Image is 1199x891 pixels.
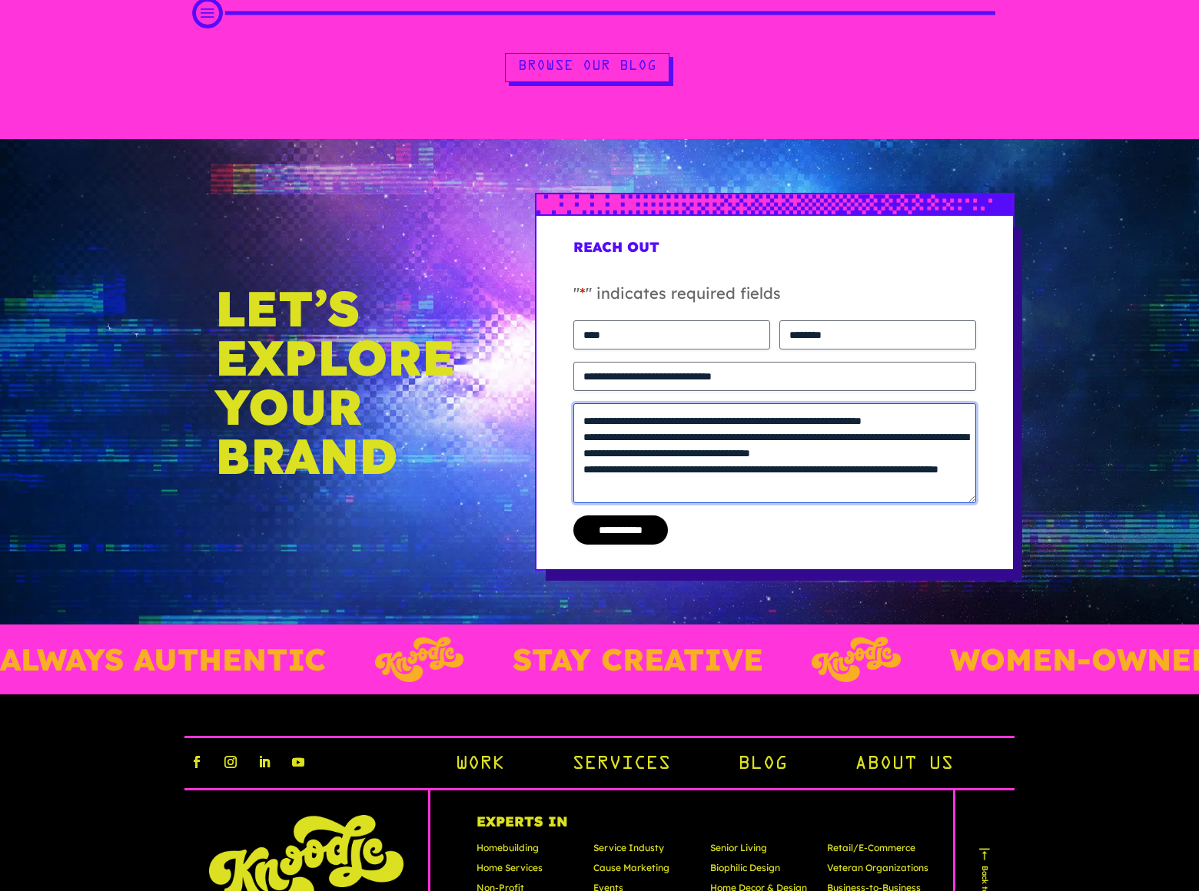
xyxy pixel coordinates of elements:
[855,752,953,778] a: About Us
[738,752,787,778] a: Blog
[286,750,311,774] a: youtube
[593,841,695,861] p: Service Industy
[252,750,277,774] a: linkedin
[536,194,1013,214] img: px-grad-blue-short.svg
[801,637,890,682] img: Layer_3
[208,5,991,21] div: Scroll Projects
[710,841,812,861] p: Senior Living
[455,752,504,778] a: Work
[573,240,976,267] h4: Reach Out
[477,861,578,881] p: Home Services
[827,841,928,861] p: Retail/E-Commerce
[364,637,453,682] img: Layer_3
[218,750,243,774] a: instagram
[184,750,209,774] a: facebook
[572,752,670,778] a: Services
[477,815,928,841] h4: Experts In
[477,841,578,861] p: Homebuilding
[977,846,992,862] img: arr.png
[827,861,928,881] p: Veteran Organizations
[505,53,669,83] a: Browse Our Blog
[710,861,812,881] p: Biophilic Design
[502,637,752,682] p: STAY CREATIVE
[215,283,459,480] h5: Let’s Explore Your Brand
[593,861,695,881] p: Cause Marketing
[573,282,976,320] p: " " indicates required fields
